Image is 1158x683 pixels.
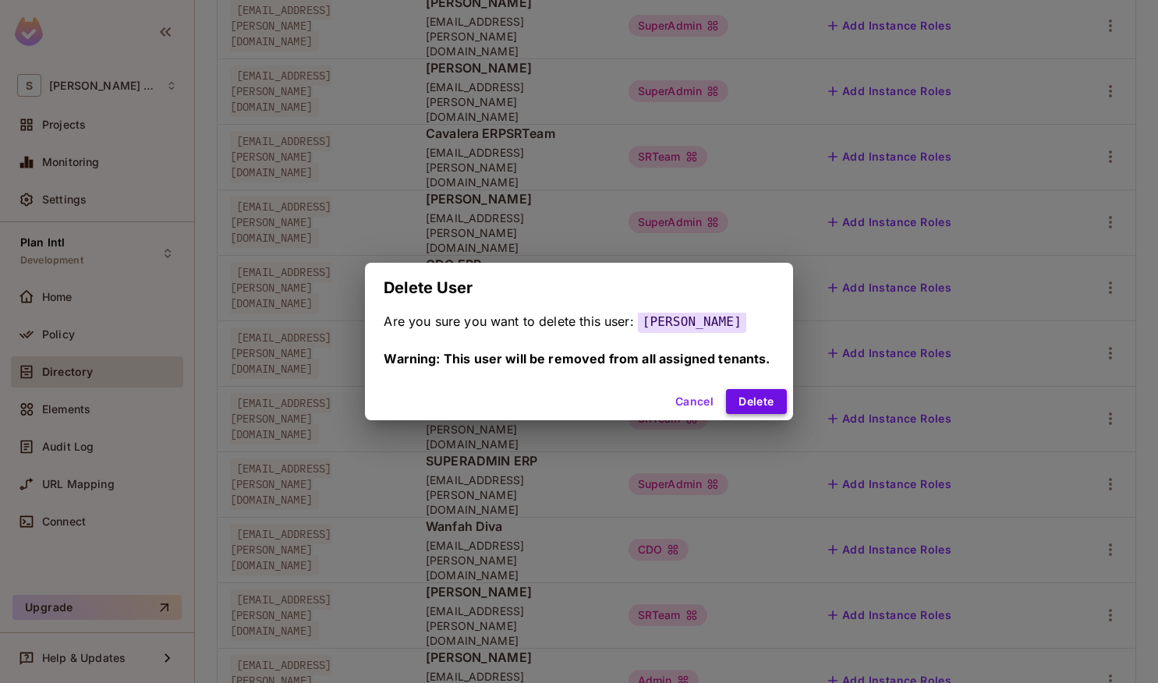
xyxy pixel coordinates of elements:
span: Are you sure you want to delete this user: [384,313,633,329]
span: [PERSON_NAME] [638,310,746,333]
span: Warning: This user will be removed from all assigned tenants. [384,351,770,366]
h2: Delete User [365,263,792,313]
button: Delete [726,389,786,414]
button: Cancel [669,389,720,414]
